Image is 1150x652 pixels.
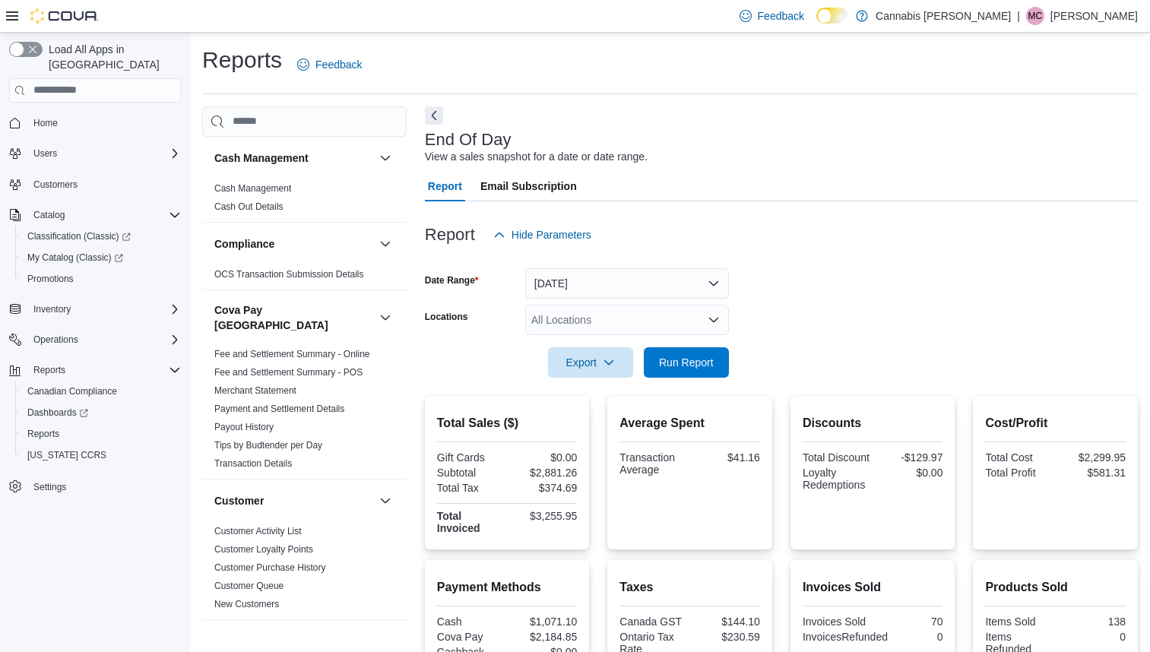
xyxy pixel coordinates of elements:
button: [US_STATE] CCRS [15,445,187,466]
span: Reports [27,361,181,379]
span: Customer Loyalty Points [214,543,313,555]
span: Run Report [659,355,714,370]
label: Date Range [425,274,479,286]
a: OCS Transaction Submission Details [214,269,364,280]
div: Compliance [202,265,407,290]
span: Users [33,147,57,160]
span: Inventory [27,300,181,318]
p: Cannabis [PERSON_NAME] [876,7,1011,25]
button: Users [3,143,187,164]
div: Cash Management [202,179,407,222]
span: Fee and Settlement Summary - Online [214,348,370,360]
a: [US_STATE] CCRS [21,446,112,464]
a: Classification (Classic) [15,226,187,247]
div: Cova Pay [GEOGRAPHIC_DATA] [202,345,407,479]
div: Customer [202,522,407,619]
h2: Payment Methods [437,578,578,597]
a: Customer Purchase History [214,562,326,573]
button: Cash Management [376,149,394,167]
span: Reports [27,428,59,440]
span: Report [428,171,462,201]
button: Cova Pay [GEOGRAPHIC_DATA] [214,302,373,333]
div: Cova Pay [437,631,504,643]
a: Feedback [291,49,368,80]
a: Customer Loyalty Points [214,544,313,555]
button: Reports [27,361,71,379]
label: Locations [425,311,468,323]
button: Export [548,347,633,378]
button: Settings [3,475,187,497]
a: Cash Out Details [214,201,284,212]
a: Payment and Settlement Details [214,404,344,414]
div: $581.31 [1059,467,1126,479]
a: Fee and Settlement Summary - POS [214,367,363,378]
button: Run Report [644,347,729,378]
div: Total Profit [985,467,1052,479]
span: Load All Apps in [GEOGRAPHIC_DATA] [43,42,181,72]
a: Reports [21,425,65,443]
span: Home [27,113,181,132]
span: Operations [27,331,181,349]
button: Promotions [15,268,187,290]
button: Open list of options [708,314,720,326]
p: | [1017,7,1020,25]
button: Catalog [27,206,71,224]
span: Promotions [21,270,181,288]
a: Transaction Details [214,458,292,469]
a: My Catalog (Classic) [21,248,129,267]
span: Payout History [214,421,274,433]
span: Reports [33,364,65,376]
span: Inventory [33,303,71,315]
a: Home [27,114,64,132]
a: Fee and Settlement Summary - Online [214,349,370,359]
h3: Report [425,226,475,244]
div: Total Cost [985,451,1052,464]
span: Fee and Settlement Summary - POS [214,366,363,378]
span: Cash Out Details [214,201,284,213]
div: Canada GST [619,616,686,628]
span: Hide Parameters [512,227,591,242]
div: $2,881.26 [510,467,577,479]
h2: Cost/Profit [985,414,1126,432]
button: Reports [3,359,187,381]
div: Subtotal [437,467,504,479]
div: Cash [437,616,504,628]
input: Dark Mode [816,8,848,24]
a: Feedback [733,1,810,31]
span: Customer Purchase History [214,562,326,574]
div: Mike Cochrane [1026,7,1044,25]
button: Users [27,144,63,163]
div: InvoicesRefunded [803,631,888,643]
a: Merchant Statement [214,385,296,396]
div: $0.00 [876,467,942,479]
div: Total Tax [437,482,504,494]
h1: Reports [202,45,282,75]
button: Operations [3,329,187,350]
h2: Average Spent [619,414,760,432]
span: [US_STATE] CCRS [27,449,106,461]
div: -$129.97 [876,451,942,464]
div: Total Discount [803,451,870,464]
span: Washington CCRS [21,446,181,464]
a: Classification (Classic) [21,227,137,245]
nav: Complex example [9,106,181,537]
button: Customer [214,493,373,508]
button: Cash Management [214,150,373,166]
span: Promotions [27,273,74,285]
div: View a sales snapshot for a date or date range. [425,149,648,165]
h2: Discounts [803,414,943,432]
button: [DATE] [525,268,729,299]
h2: Total Sales ($) [437,414,578,432]
span: Cash Management [214,182,291,195]
a: Settings [27,478,72,496]
button: Compliance [376,235,394,253]
span: Feedback [758,8,804,24]
button: Compliance [214,236,373,252]
div: Items Sold [985,616,1052,628]
span: Merchant Statement [214,385,296,397]
a: Tips by Budtender per Day [214,440,322,451]
button: Operations [27,331,84,349]
div: $41.16 [693,451,760,464]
